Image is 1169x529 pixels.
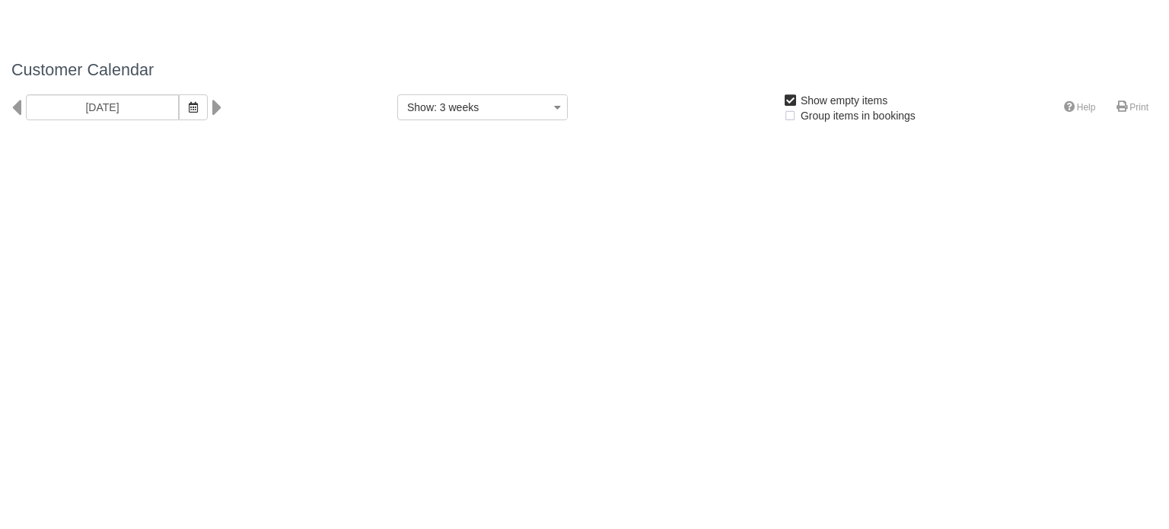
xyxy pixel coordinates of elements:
[434,101,479,113] span: : 3 weeks
[11,61,1158,79] h1: Customer Calendar
[783,89,897,112] label: Show empty items
[1055,97,1105,119] a: Help
[783,104,925,127] label: Group items in bookings
[407,101,434,113] span: Show
[783,94,900,105] span: Show empty items
[11,12,33,35] img: checkfront-main-nav-mini-logo.png
[1107,97,1158,119] a: Print
[397,94,568,120] button: Show: 3 weeks
[1021,8,1143,23] p: info
[944,17,967,29] span: Help
[930,18,941,28] i: Help
[988,11,1012,36] div: i
[1021,23,1143,38] p: The [PERSON_NAME] Shale Geoscience Foundation
[783,110,928,120] span: Group items in bookings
